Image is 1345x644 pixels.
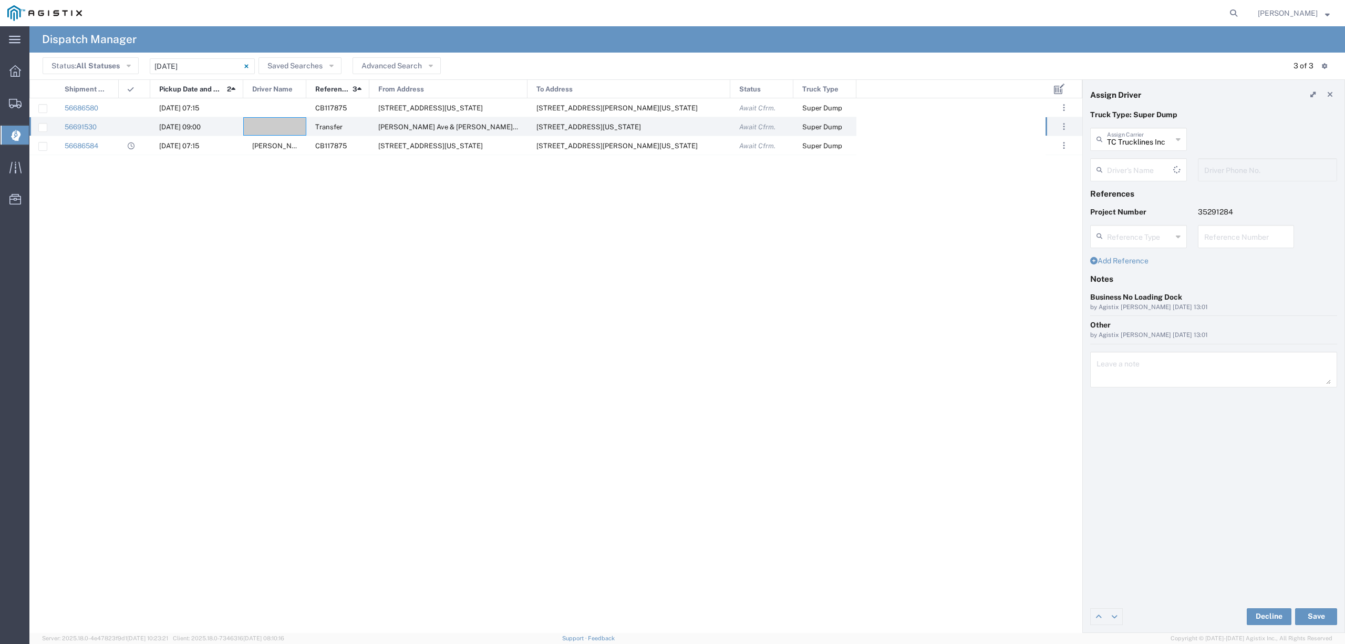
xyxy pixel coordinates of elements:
span: 308 W Alluvial Ave, Clovis, California, 93611, United States [536,123,641,131]
span: Await Cfrm. [739,123,775,131]
a: Edit next row [1106,609,1122,625]
h4: References [1090,189,1337,198]
a: 56686580 [65,104,98,112]
button: Saved Searches [258,57,342,74]
span: 780 Diamond Ave, Red Bluff, California, 96080, United States [378,104,483,112]
span: 09/03/2025, 09:00 [159,123,201,131]
span: Status [739,80,761,99]
a: Add Reference [1090,257,1149,265]
span: Reference [315,80,349,99]
span: Client: 2025.18.0-7346316 [173,635,284,641]
span: Super Dump [802,123,842,131]
span: CB117875 [315,104,347,112]
a: Feedback [588,635,615,641]
h4: Dispatch Manager [42,26,137,53]
span: Await Cfrm. [739,142,775,150]
a: 56686584 [65,142,98,150]
div: by Agistix [PERSON_NAME] [DATE] 13:01 [1090,331,1337,340]
button: Advanced Search [353,57,441,74]
span: Shipment No. [65,80,107,99]
span: Copyright © [DATE]-[DATE] Agistix Inc., All Rights Reserved [1171,634,1332,643]
span: To Address [536,80,573,99]
p: 35291284 [1198,207,1295,218]
a: 56691530 [65,123,97,131]
p: Truck Type: Super Dump [1090,109,1337,120]
div: Business No Loading Dock [1090,292,1337,303]
button: Status:All Statuses [43,57,139,74]
span: De Wolf Ave & E. Donner Ave, Clovis, California, United States [378,123,617,131]
span: Await Cfrm. [739,104,775,112]
span: 09/03/2025, 07:15 [159,104,199,112]
div: by Agistix [PERSON_NAME] [DATE] 13:01 [1090,303,1337,312]
button: ... [1057,119,1071,134]
span: 09/03/2025, 07:15 [159,142,199,150]
span: 3 [353,80,357,99]
span: . . . [1063,120,1065,133]
span: CB117875 [315,142,347,150]
span: . . . [1063,139,1065,152]
span: 18703 Cambridge Rd, Anderson, California, 96007, United States [536,104,698,112]
button: ... [1057,100,1071,115]
button: ... [1057,138,1071,153]
span: All Statuses [76,62,120,70]
span: 2 [227,80,231,99]
span: Server: 2025.18.0-4e47823f9d1 [42,635,168,641]
p: Project Number [1090,207,1187,218]
span: Truck Type [802,80,839,99]
div: Other [1090,320,1337,331]
span: Danelle Schlinger [252,142,309,150]
span: 780 Diamond Ave, Red Bluff, California, 96080, United States [378,142,483,150]
button: Decline [1247,608,1291,625]
a: Edit previous row [1091,609,1106,625]
span: Transfer [315,123,343,131]
span: Super Dump [802,142,842,150]
span: Pickup Date and Time [159,80,223,99]
span: From Address [378,80,424,99]
button: Save [1295,608,1337,625]
h4: Assign Driver [1090,90,1141,99]
span: [DATE] 10:23:21 [127,635,168,641]
span: [DATE] 08:10:16 [243,635,284,641]
span: . . . [1063,101,1065,114]
a: Support [562,635,588,641]
span: Super Dump [802,104,842,112]
img: logo [7,5,82,21]
h4: Notes [1090,274,1337,283]
div: 3 of 3 [1294,60,1313,71]
span: Driver Name [252,80,293,99]
span: 18703 Cambridge Rd, Anderson, California, 96007, United States [536,142,698,150]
